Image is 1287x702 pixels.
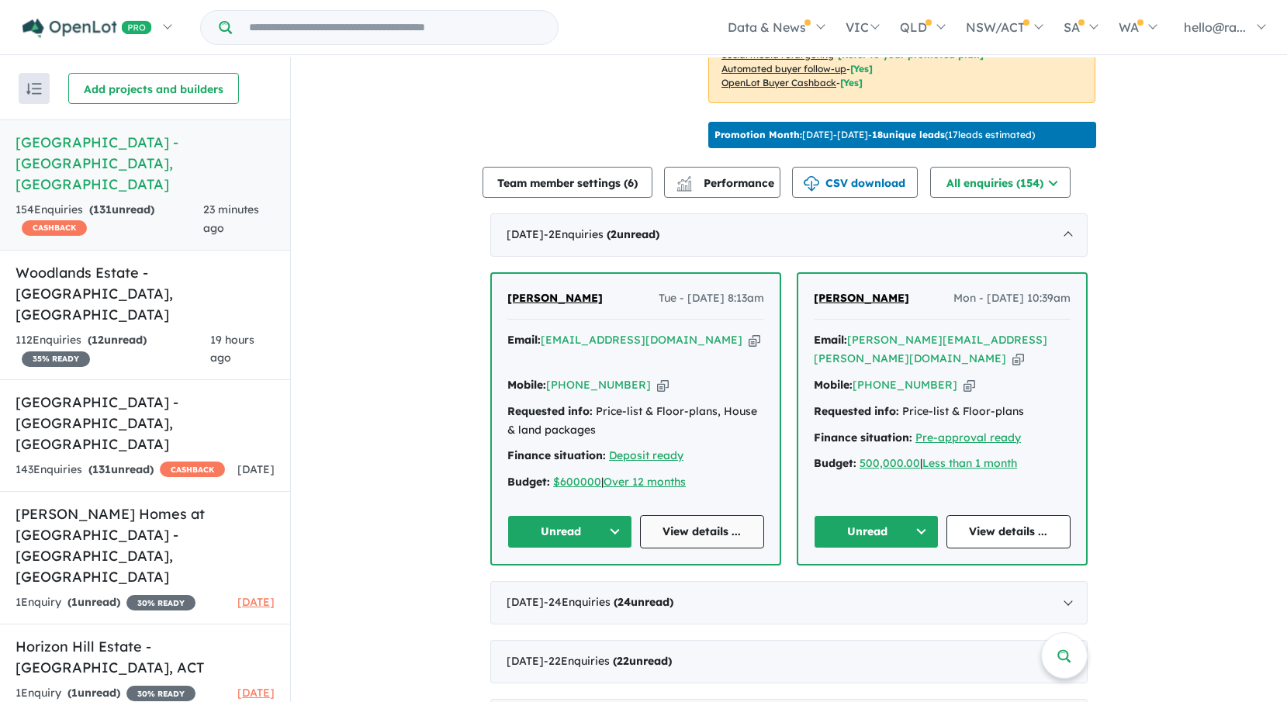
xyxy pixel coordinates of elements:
span: 35 % READY [22,351,90,367]
button: Team member settings (6) [483,167,652,198]
strong: ( unread) [67,686,120,700]
span: Performance [679,176,774,190]
span: [DATE] [237,595,275,609]
a: [PERSON_NAME][EMAIL_ADDRESS][PERSON_NAME][DOMAIN_NAME] [814,333,1047,365]
a: [PHONE_NUMBER] [546,378,651,392]
button: Performance [664,167,780,198]
div: | [507,473,764,492]
b: 18 unique leads [872,129,945,140]
button: CSV download [792,167,918,198]
span: 1 [71,686,78,700]
img: Openlot PRO Logo White [22,19,152,38]
span: 12 [92,333,104,347]
button: All enquiries (154) [930,167,1071,198]
span: Mon - [DATE] 10:39am [953,289,1071,308]
h5: [PERSON_NAME] Homes at [GEOGRAPHIC_DATA] - [GEOGRAPHIC_DATA] , [GEOGRAPHIC_DATA] [16,503,275,587]
strong: ( unread) [613,654,672,668]
u: Automated buyer follow-up [721,63,846,74]
b: Promotion Month: [714,129,802,140]
span: 30 % READY [126,686,195,701]
img: line-chart.svg [677,176,691,185]
button: Copy [964,377,975,393]
span: 19 hours ago [210,333,254,365]
span: 24 [618,595,631,609]
img: sort.svg [26,83,42,95]
a: 500,000.00 [860,456,920,470]
h5: Horizon Hill Estate - [GEOGRAPHIC_DATA] , ACT [16,636,275,678]
strong: Mobile: [814,378,853,392]
span: 2 [611,227,617,241]
img: bar-chart.svg [676,181,692,191]
u: Social media retargeting [721,49,834,61]
strong: Finance situation: [814,431,912,444]
button: Copy [1012,351,1024,367]
a: [EMAIL_ADDRESS][DOMAIN_NAME] [541,333,742,347]
h5: [GEOGRAPHIC_DATA] - [GEOGRAPHIC_DATA] , [GEOGRAPHIC_DATA] [16,392,275,455]
span: [PERSON_NAME] [507,291,603,305]
strong: Finance situation: [507,448,606,462]
div: [DATE] [490,213,1088,257]
a: $600000 [553,475,601,489]
button: Add projects and builders [68,73,239,104]
input: Try estate name, suburb, builder or developer [235,11,555,44]
span: Tue - [DATE] 8:13am [659,289,764,308]
strong: Requested info: [814,404,899,418]
u: Less than 1 month [922,456,1017,470]
span: 6 [628,176,634,190]
img: download icon [804,176,819,192]
u: OpenLot Buyer Cashback [721,77,836,88]
h5: Woodlands Estate - [GEOGRAPHIC_DATA] , [GEOGRAPHIC_DATA] [16,262,275,325]
span: - 22 Enquir ies [544,654,672,668]
strong: Email: [507,333,541,347]
a: [PHONE_NUMBER] [853,378,957,392]
a: Over 12 months [604,475,686,489]
strong: ( unread) [88,462,154,476]
strong: Email: [814,333,847,347]
div: [DATE] [490,581,1088,624]
span: [DATE] [237,686,275,700]
span: - 24 Enquir ies [544,595,673,609]
div: [DATE] [490,640,1088,683]
div: 1 Enquir y [16,593,195,612]
span: [DATE] [237,462,275,476]
span: - 2 Enquir ies [544,227,659,241]
a: [PERSON_NAME] [507,289,603,308]
span: CASHBACK [22,220,87,236]
span: 131 [92,462,111,476]
span: 30 % READY [126,595,195,610]
a: View details ... [946,515,1071,548]
p: [DATE] - [DATE] - ( 17 leads estimated) [714,128,1035,142]
div: 143 Enquir ies [16,461,225,479]
span: 131 [93,202,112,216]
a: Pre-approval ready [915,431,1021,444]
a: [PERSON_NAME] [814,289,909,308]
span: 23 minutes ago [203,202,259,235]
button: Unread [507,515,632,548]
a: Deposit ready [609,448,683,462]
span: [PERSON_NAME] [814,291,909,305]
strong: Mobile: [507,378,546,392]
span: [Refer to your promoted plan] [838,49,984,61]
div: Price-list & Floor-plans, House & land packages [507,403,764,440]
span: [Yes] [850,63,873,74]
strong: Budget: [814,456,856,470]
strong: ( unread) [607,227,659,241]
span: 22 [617,654,629,668]
span: hello@ra... [1184,19,1246,35]
a: View details ... [640,515,765,548]
div: 154 Enquir ies [16,201,203,238]
div: | [814,455,1071,473]
span: CASHBACK [160,462,225,477]
strong: ( unread) [67,595,120,609]
strong: ( unread) [89,202,154,216]
div: 112 Enquir ies [16,331,210,368]
strong: ( unread) [88,333,147,347]
h5: [GEOGRAPHIC_DATA] - [GEOGRAPHIC_DATA] , [GEOGRAPHIC_DATA] [16,132,275,195]
button: Unread [814,515,939,548]
div: Price-list & Floor-plans [814,403,1071,421]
